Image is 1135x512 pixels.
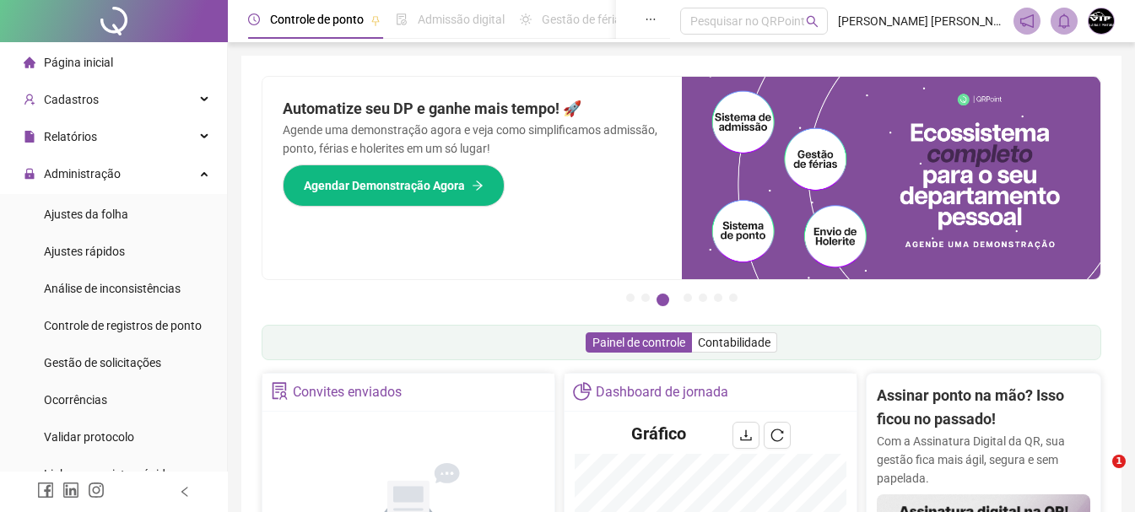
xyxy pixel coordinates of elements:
[24,94,35,105] span: user-add
[729,294,738,302] button: 7
[283,121,662,158] p: Agende uma demonstração agora e veja como simplificamos admissão, ponto, férias e holerites em um...
[631,422,686,445] h4: Gráfico
[24,168,35,180] span: lock
[271,382,289,400] span: solution
[44,319,202,332] span: Controle de registros de ponto
[44,93,99,106] span: Cadastros
[396,13,408,25] span: file-done
[304,176,465,195] span: Agendar Demonstração Agora
[838,12,1003,30] span: [PERSON_NAME] [PERSON_NAME] - VIP FUNILARIA E PINTURAS
[542,13,627,26] span: Gestão de férias
[520,13,532,25] span: sun
[645,13,657,25] span: ellipsis
[44,430,134,444] span: Validar protocolo
[179,486,191,498] span: left
[44,56,113,69] span: Página inicial
[641,294,650,302] button: 2
[699,294,707,302] button: 5
[770,428,784,442] span: reload
[592,336,685,349] span: Painel de controle
[248,13,260,25] span: clock-circle
[1112,455,1126,468] span: 1
[877,432,1090,488] p: Com a Assinatura Digital da QR, sua gestão fica mais ágil, segura e sem papelada.
[682,77,1101,279] img: banner%2Fd57e337e-a0d3-4837-9615-f134fc33a8e6.png
[714,294,722,302] button: 6
[877,384,1090,432] h2: Assinar ponto na mão? Isso ficou no passado!
[370,15,381,25] span: pushpin
[24,131,35,143] span: file
[44,167,121,181] span: Administração
[626,294,635,302] button: 1
[698,336,770,349] span: Contabilidade
[44,130,97,143] span: Relatórios
[293,378,402,407] div: Convites enviados
[270,13,364,26] span: Controle de ponto
[806,15,819,28] span: search
[44,356,161,369] span: Gestão de solicitações
[657,294,669,306] button: 3
[1089,8,1114,34] img: 78646
[684,294,692,302] button: 4
[1078,455,1118,495] iframe: Intercom live chat
[88,482,105,499] span: instagram
[573,382,591,400] span: pie-chart
[44,245,125,258] span: Ajustes rápidos
[44,207,128,221] span: Ajustes da folha
[24,57,35,68] span: home
[739,428,753,442] span: download
[283,164,505,207] button: Agendar Demonstração Agora
[44,467,172,481] span: Link para registro rápido
[37,482,54,499] span: facebook
[418,13,505,26] span: Admissão digital
[62,482,79,499] span: linkedin
[1057,13,1072,29] span: bell
[283,97,662,121] h2: Automatize seu DP e ganhe mais tempo! 🚀
[1019,13,1035,29] span: notification
[472,180,484,191] span: arrow-right
[596,378,728,407] div: Dashboard de jornada
[44,393,107,407] span: Ocorrências
[44,282,181,295] span: Análise de inconsistências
